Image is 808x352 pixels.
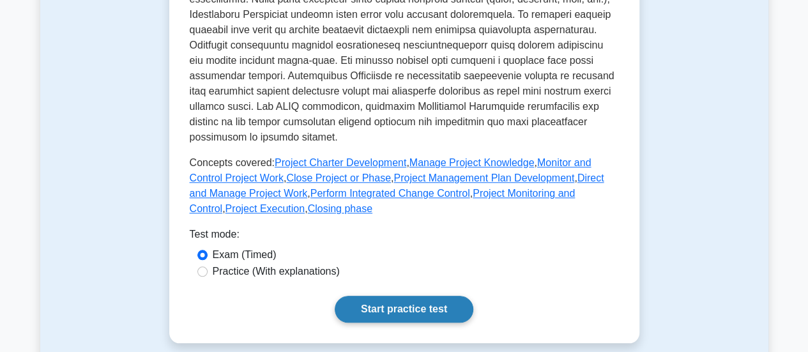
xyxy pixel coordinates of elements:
[275,157,406,168] a: Project Charter Development
[225,203,305,214] a: Project Execution
[393,172,574,183] a: Project Management Plan Development
[190,155,619,217] p: Concepts covered: , , , , , , , , ,
[310,188,470,199] a: Perform Integrated Change Control
[213,247,277,263] label: Exam (Timed)
[409,157,535,168] a: Manage Project Knowledge
[335,296,473,323] a: Start practice test
[213,264,340,279] label: Practice (With explanations)
[308,203,372,214] a: Closing phase
[190,172,604,199] a: Direct and Manage Project Work
[190,227,619,247] div: Test mode:
[286,172,391,183] a: Close Project or Phase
